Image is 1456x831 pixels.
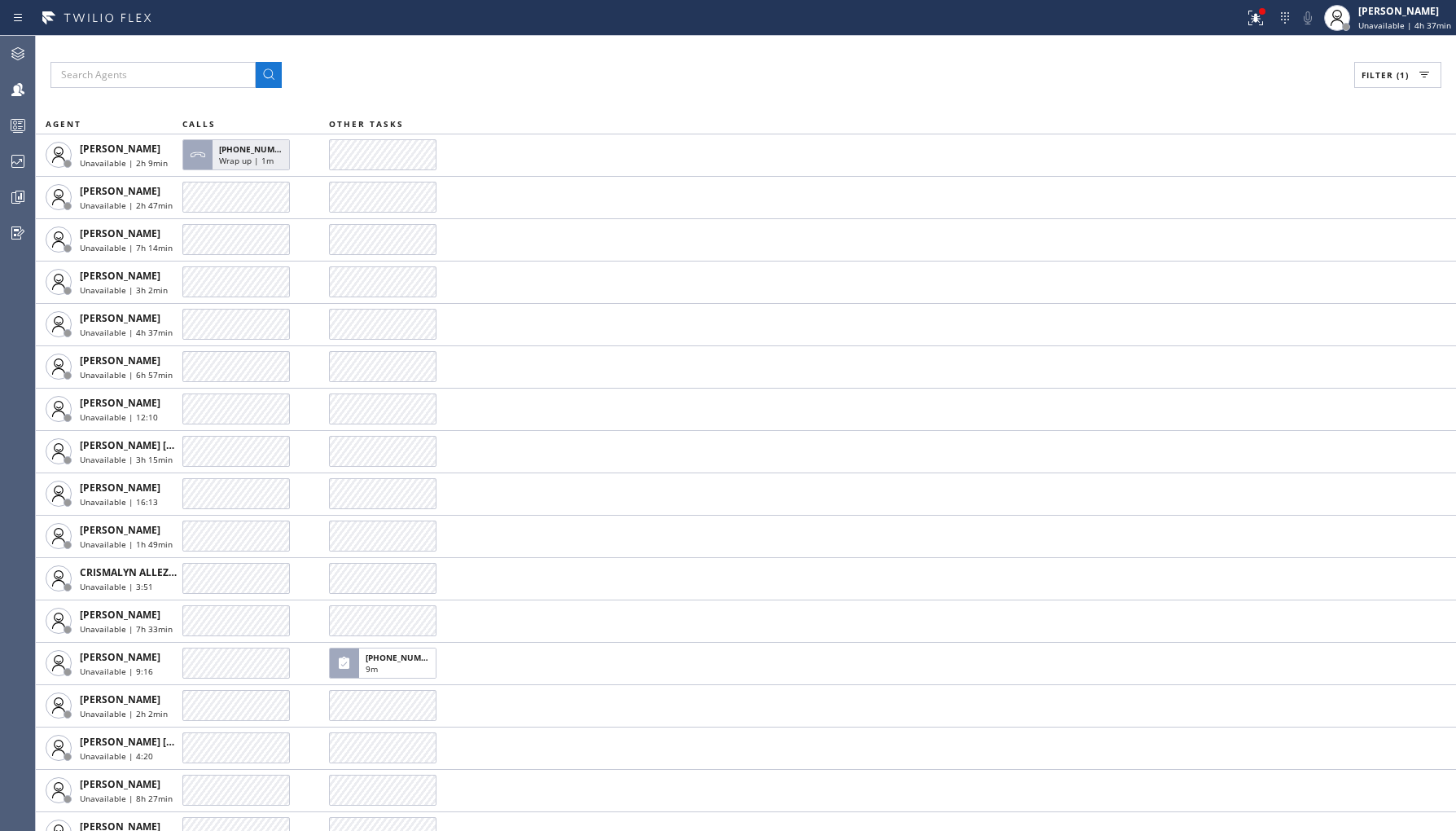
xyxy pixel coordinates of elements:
[80,481,160,495] span: [PERSON_NAME]
[80,226,160,240] span: [PERSON_NAME]
[80,354,160,367] span: [PERSON_NAME]
[80,454,173,465] span: Unavailable | 3h 15min
[80,142,160,156] span: [PERSON_NAME]
[80,692,160,706] span: [PERSON_NAME]
[80,242,173,253] span: Unavailable | 7h 14min
[80,581,153,592] span: Unavailable | 3:51
[80,565,181,579] span: CRISMALYN ALLEZER
[80,284,168,296] span: Unavailable | 3h 2min
[80,666,153,677] span: Unavailable | 9:16
[80,438,243,452] span: [PERSON_NAME] [PERSON_NAME]
[80,200,173,211] span: Unavailable | 2h 47min
[80,369,173,380] span: Unavailable | 6h 57min
[80,708,168,719] span: Unavailable | 2h 2min
[80,539,173,550] span: Unavailable | 1h 49min
[80,623,173,635] span: Unavailable | 7h 33min
[80,396,160,410] span: [PERSON_NAME]
[80,793,173,804] span: Unavailable | 8h 27min
[80,777,160,791] span: [PERSON_NAME]
[80,411,158,423] span: Unavailable | 12:10
[80,750,153,762] span: Unavailable | 4:20
[80,184,160,198] span: [PERSON_NAME]
[219,155,274,166] span: Wrap up | 1m
[366,652,440,663] span: [PHONE_NUMBER]
[1358,4,1451,18] div: [PERSON_NAME]
[1354,62,1441,88] button: Filter (1)
[329,643,441,684] button: [PHONE_NUMBER]9m
[80,311,160,325] span: [PERSON_NAME]
[182,134,295,175] button: [PHONE_NUMBER]Wrap up | 1m
[80,496,158,508] span: Unavailable | 16:13
[80,650,160,664] span: [PERSON_NAME]
[329,118,404,130] span: OTHER TASKS
[219,143,293,155] span: [PHONE_NUMBER]
[80,523,160,537] span: [PERSON_NAME]
[80,608,160,622] span: [PERSON_NAME]
[366,663,378,675] span: 9m
[50,62,256,88] input: Search Agents
[80,327,173,338] span: Unavailable | 4h 37min
[1362,69,1409,81] span: Filter (1)
[1296,7,1319,29] button: Mute
[80,735,243,749] span: [PERSON_NAME] [PERSON_NAME]
[80,157,168,169] span: Unavailable | 2h 9min
[80,269,160,283] span: [PERSON_NAME]
[46,118,81,130] span: AGENT
[182,118,216,130] span: CALLS
[1358,20,1451,31] span: Unavailable | 4h 37min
